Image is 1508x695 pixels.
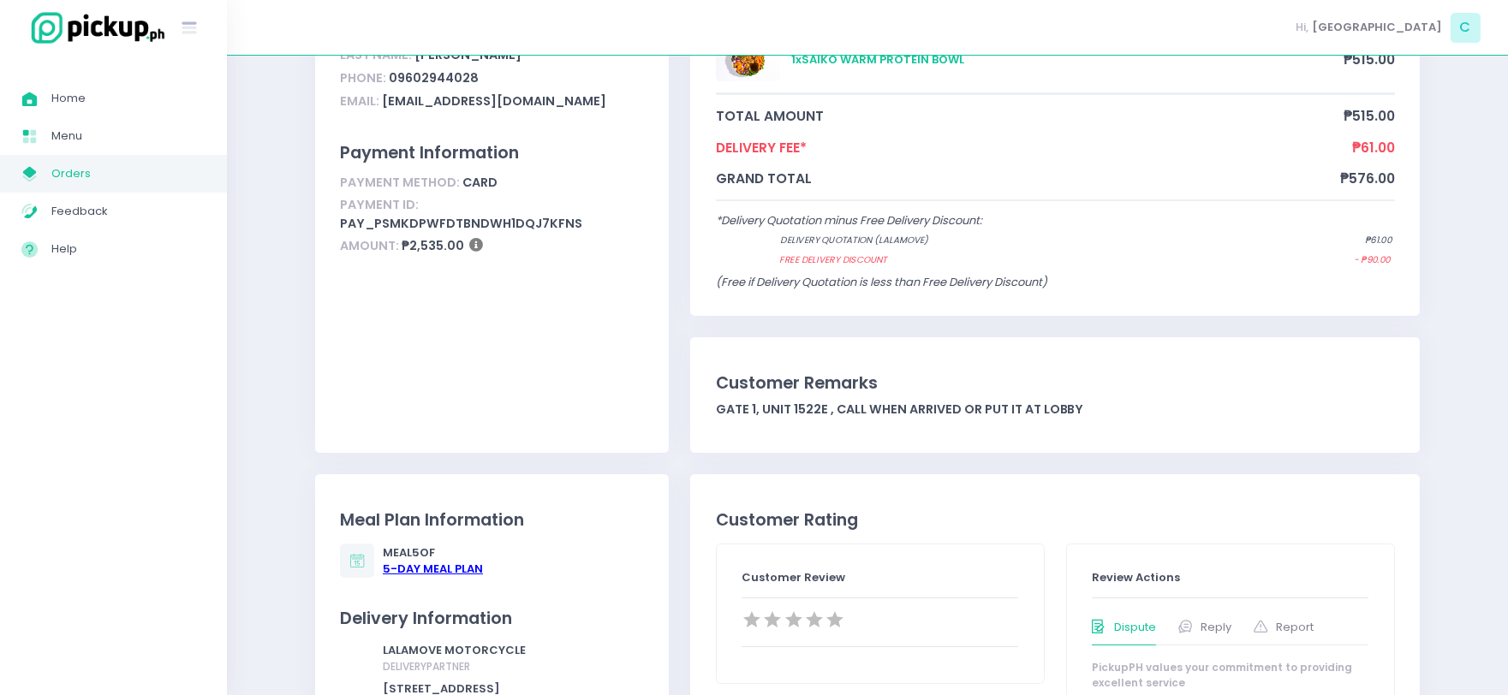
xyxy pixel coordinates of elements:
[51,163,206,185] span: Orders
[1276,619,1314,636] span: Report
[383,659,470,674] span: delivery partner
[716,274,1047,290] span: (Free if Delivery Quotation is less than Free Delivery Discount)
[51,125,206,147] span: Menu
[340,508,644,532] div: Meal Plan Information
[1092,660,1369,691] div: PickupPH values your commitment to providing excellent service
[383,561,483,578] div: 5 -Day Meal Plan
[340,45,644,68] div: [PERSON_NAME]
[1296,19,1309,36] span: Hi,
[716,138,1352,157] span: Delivery Fee*
[716,212,982,229] span: *Delivery Quotation minus Free Delivery Discount:
[1201,619,1231,636] span: Reply
[51,200,206,223] span: Feedback
[383,642,545,675] div: LALAMOVE MOTORCYCLE
[340,140,644,165] div: Payment Information
[716,169,1340,188] span: grand total
[340,196,419,213] span: Payment ID:
[51,87,206,110] span: Home
[1451,13,1481,43] span: C
[340,237,399,254] span: Amount:
[340,174,460,191] span: Payment Method:
[716,401,1395,419] div: Gate 1, Unit 1522E , Call when arrived or put it at lobby
[21,9,167,46] img: logo
[1312,19,1442,36] span: [GEOGRAPHIC_DATA]
[1344,106,1395,126] span: ₱515.00
[716,508,1395,532] div: Customer Rating
[1092,569,1180,585] span: Review Actions
[340,92,379,110] span: Email:
[340,90,644,113] div: [EMAIL_ADDRESS][DOMAIN_NAME]
[716,106,1344,126] span: total amount
[340,69,386,86] span: Phone:
[716,371,1395,395] div: Customer Remarks
[1340,169,1395,188] span: ₱576.00
[340,67,644,90] div: 09602944028
[1354,253,1390,267] span: - ₱90.00
[779,253,1286,267] span: Free Delivery Discount
[1114,619,1156,636] span: Dispute
[340,235,644,258] div: ₱2,535.00
[1365,234,1392,247] span: ₱61.00
[51,238,206,260] span: Help
[340,171,644,194] div: card
[383,544,483,578] div: Meal 5 of
[340,194,644,235] div: pay_PSmkdpWFdTbndWh1dQj7KFns
[742,569,845,585] span: Customer Review
[780,234,1296,247] span: Delivery quotation (lalamove)
[1352,138,1395,157] span: ₱61.00
[340,606,644,631] div: Delivery Information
